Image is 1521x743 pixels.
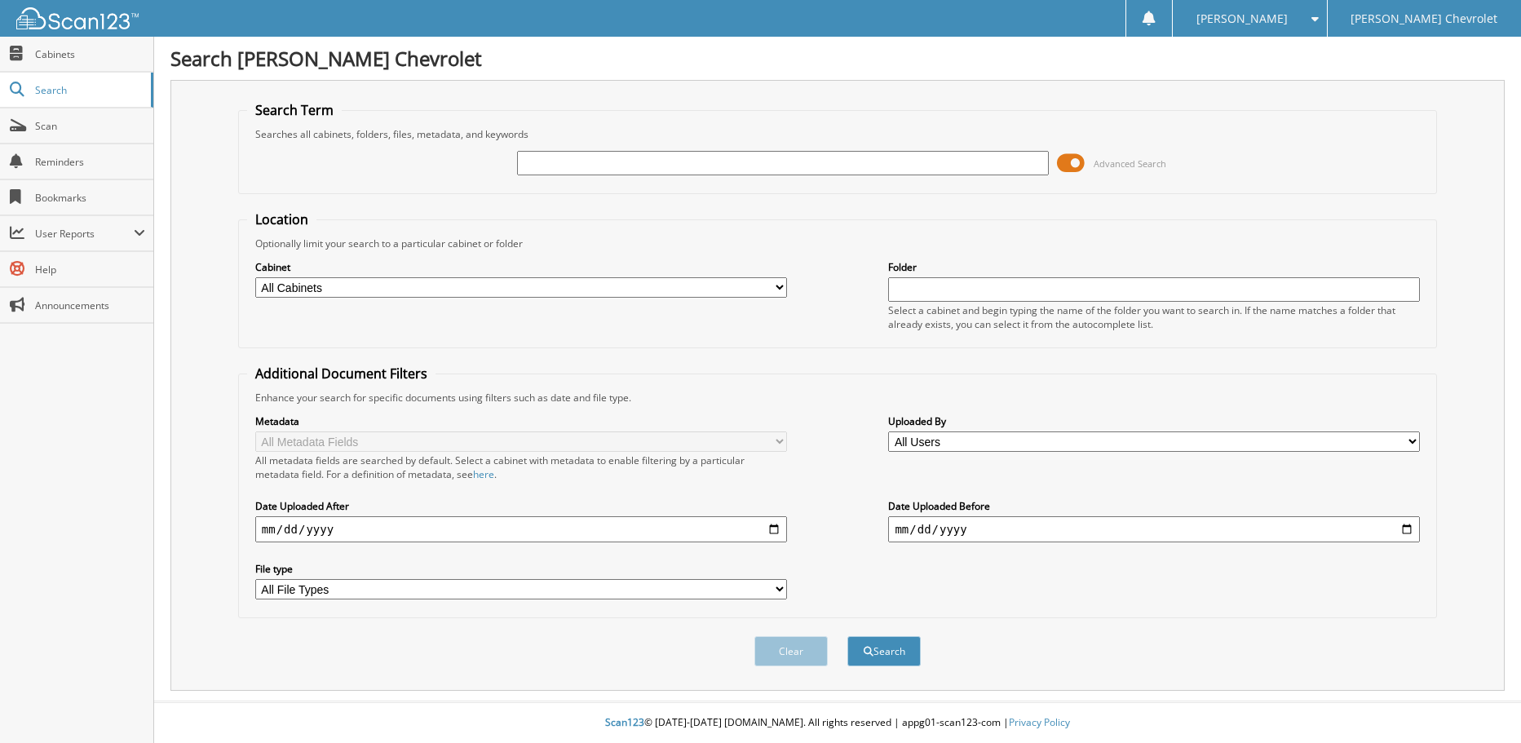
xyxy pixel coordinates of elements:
legend: Search Term [247,101,342,119]
a: here [473,467,494,481]
label: Date Uploaded After [255,499,787,513]
span: Bookmarks [35,191,145,205]
a: Privacy Policy [1009,715,1070,729]
label: Date Uploaded Before [888,499,1420,513]
img: scan123-logo-white.svg [16,7,139,29]
span: User Reports [35,227,134,241]
label: Cabinet [255,260,787,274]
div: © [DATE]-[DATE] [DOMAIN_NAME]. All rights reserved | appg01-scan123-com | [154,703,1521,743]
legend: Additional Document Filters [247,365,436,383]
div: Enhance your search for specific documents using filters such as date and file type. [247,391,1428,405]
span: Reminders [35,155,145,169]
label: Folder [888,260,1420,274]
span: [PERSON_NAME] Chevrolet [1351,14,1497,24]
div: All metadata fields are searched by default. Select a cabinet with metadata to enable filtering b... [255,453,787,481]
button: Search [847,636,921,666]
span: Scan123 [605,715,644,729]
div: Select a cabinet and begin typing the name of the folder you want to search in. If the name match... [888,303,1420,331]
label: Metadata [255,414,787,428]
span: Scan [35,119,145,133]
span: Advanced Search [1094,157,1166,170]
div: Optionally limit your search to a particular cabinet or folder [247,237,1428,250]
input: end [888,516,1420,542]
span: Cabinets [35,47,145,61]
legend: Location [247,210,316,228]
button: Clear [754,636,828,666]
label: Uploaded By [888,414,1420,428]
span: Search [35,83,143,97]
label: File type [255,562,787,576]
span: Help [35,263,145,276]
span: Announcements [35,299,145,312]
h1: Search [PERSON_NAME] Chevrolet [170,45,1505,72]
input: start [255,516,787,542]
div: Searches all cabinets, folders, files, metadata, and keywords [247,127,1428,141]
span: [PERSON_NAME] [1196,14,1288,24]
